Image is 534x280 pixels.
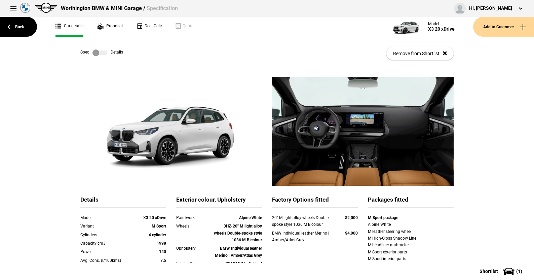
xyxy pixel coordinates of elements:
[428,26,455,32] div: X3 20 xDrive
[176,214,211,221] div: Paintwork
[136,17,162,37] a: Deal Calc
[480,269,498,274] span: Shortlist
[176,223,211,230] div: Wheels
[345,231,358,236] strong: $4,000
[55,17,83,37] a: Car details
[272,196,358,208] div: Factory Options fitted
[239,215,262,220] strong: Alpine White
[80,49,123,56] div: Spec Details
[386,47,454,60] button: Remove from Shortlist
[176,196,262,208] div: Exterior colour, Upholstery
[159,249,166,254] strong: 140
[97,17,123,37] a: Proposal
[143,215,166,220] strong: X3 20 xDrive
[80,240,132,247] div: Capacity cm3
[20,3,30,13] img: bmw.png
[61,5,178,12] div: Worthington BMW & MINI Garage /
[368,196,454,208] div: Packages fitted
[368,215,398,220] strong: M Sport package
[368,221,454,269] div: Alpine White M leather steering wheel M High-Gloss Shadow Line M headliner anthracite M Sport ext...
[345,215,358,220] strong: $2,000
[176,245,211,252] div: Upholstery
[152,224,166,229] strong: M Sport
[80,257,132,264] div: Avg. Cons. (l/100kms)
[80,223,132,230] div: Variant
[147,5,178,11] span: Specification
[80,232,132,238] div: Cylinders
[35,3,58,13] img: mini.png
[176,260,211,267] div: Interior Trim
[157,241,166,246] strong: 1998
[149,233,166,237] strong: 4 cylinder
[215,246,262,257] strong: BMW Individual leather Merino | Amber/Atlas Grey
[516,269,522,274] span: ( 1 )
[469,5,512,12] div: Hi, [PERSON_NAME]
[80,196,166,208] div: Details
[215,261,262,280] strong: 43Y-BMW Individual Magnolia fine-wood trim / fine print
[80,214,132,221] div: Model
[469,263,534,280] button: Shortlist(1)
[428,22,455,26] div: Model
[272,230,332,244] div: BMW Individual leather Merino | Amber/Atlas Grey
[80,248,132,255] div: Power
[272,214,332,228] div: 20" M light alloy wheels Double-spoke style 1036 M Bicolour
[160,258,166,263] strong: 7.5
[473,17,534,37] button: Add to Customer
[214,224,262,242] strong: 3HZ-20" M light alloy wheels Double-spoke style 1036 M Bicolour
